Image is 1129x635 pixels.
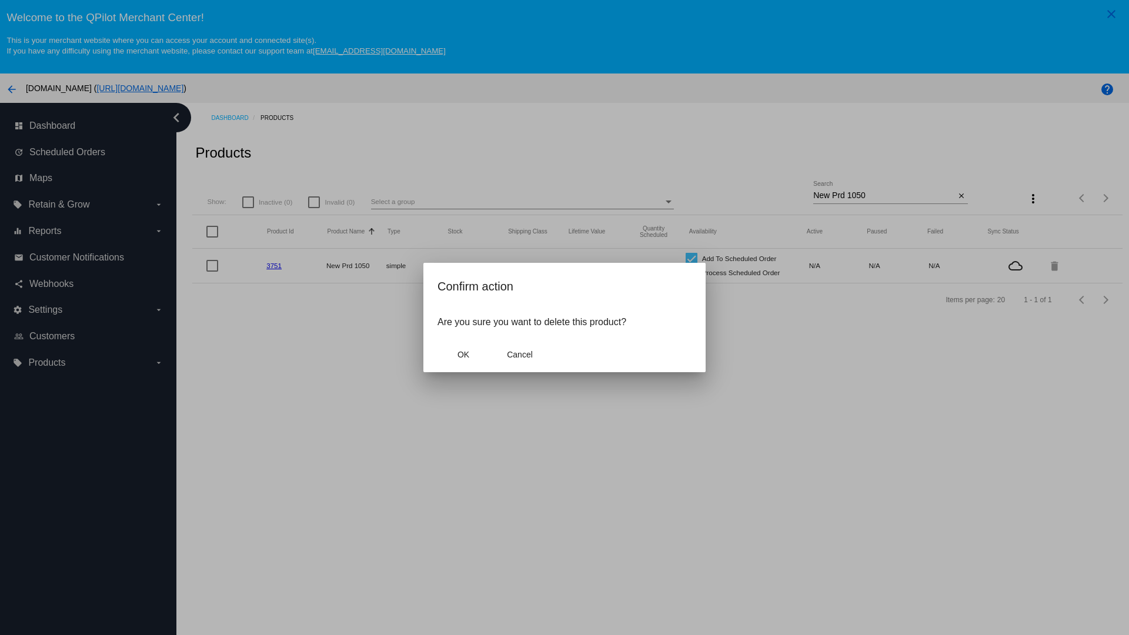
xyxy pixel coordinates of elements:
button: Close dialog [494,344,546,365]
p: Are you sure you want to delete this product? [437,317,692,327]
h2: Confirm action [437,277,692,296]
button: Close dialog [437,344,489,365]
span: Cancel [507,350,533,359]
span: OK [457,350,469,359]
